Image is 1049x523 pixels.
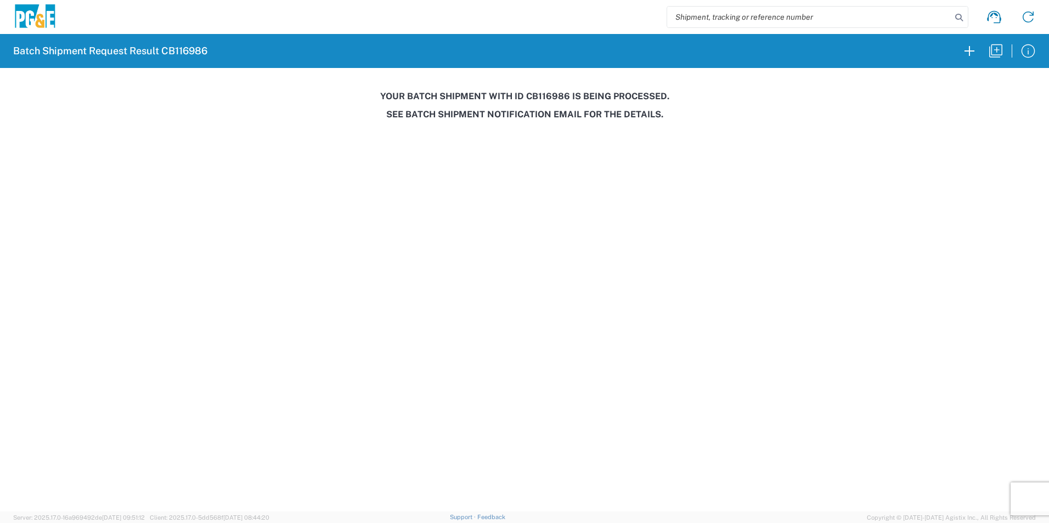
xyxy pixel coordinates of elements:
span: Copyright © [DATE]-[DATE] Agistix Inc., All Rights Reserved [867,513,1036,522]
span: Client: 2025.17.0-5dd568f [150,514,269,521]
input: Shipment, tracking or reference number [667,7,951,27]
h2: Batch Shipment Request Result CB116986 [13,44,207,58]
span: [DATE] 08:44:20 [223,514,269,521]
a: Support [450,514,477,520]
h3: See Batch Shipment Notification email for the details. [8,109,1041,120]
span: [DATE] 09:51:12 [102,514,145,521]
img: pge [13,4,57,30]
h3: Your batch shipment with id CB116986 is being processed. [8,91,1041,101]
span: Server: 2025.17.0-16a969492de [13,514,145,521]
a: Feedback [477,514,505,520]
